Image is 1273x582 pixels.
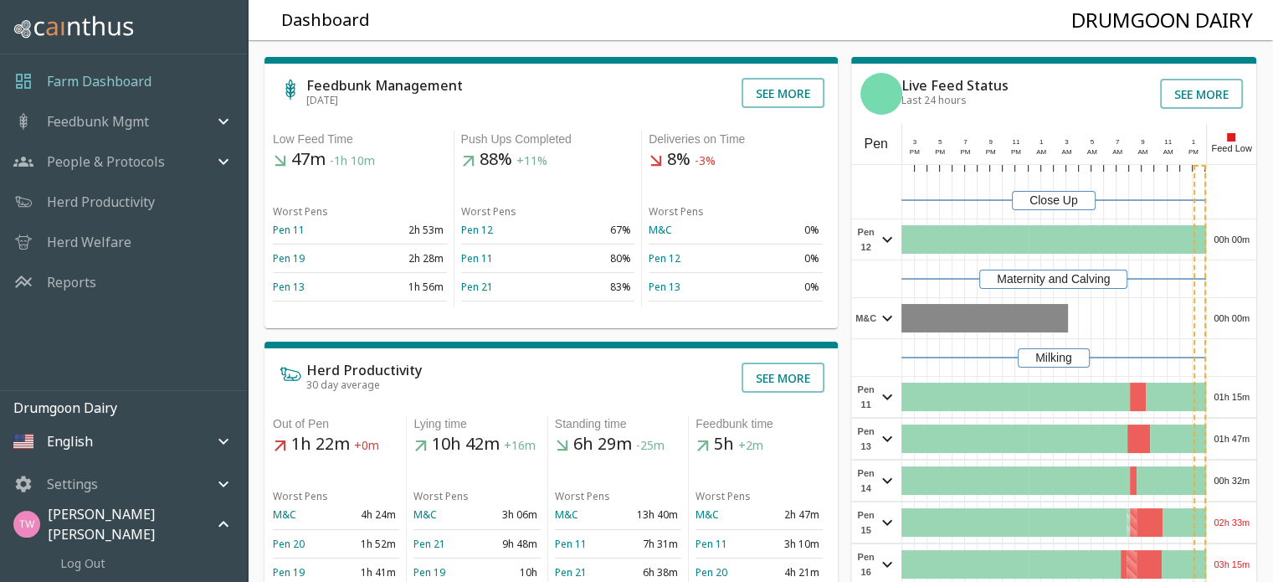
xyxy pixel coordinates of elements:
[413,433,540,456] h5: 10h 42m
[354,438,379,454] span: +0m
[1187,137,1199,147] div: 1
[855,311,877,326] span: M&C
[555,415,681,433] div: Standing time
[413,507,437,522] a: M&C
[759,501,823,529] td: 2h 47m
[1012,191,1096,210] div: Close Up
[47,71,151,91] a: Farm Dashboard
[649,223,672,237] a: M&C
[901,93,967,107] span: Last 24 hours
[273,507,296,522] a: M&C
[736,216,823,245] td: 0%
[696,433,822,456] h5: 5h
[555,565,587,579] a: Pen 21
[910,148,920,156] span: PM
[935,148,945,156] span: PM
[855,382,877,412] span: Pen 11
[47,192,155,212] a: Herd Productivity
[273,251,305,265] a: Pen 19
[736,273,823,301] td: 0%
[855,224,877,255] span: Pen 12
[1162,137,1174,147] div: 11
[273,565,305,579] a: Pen 19
[1086,137,1098,147] div: 5
[1207,419,1256,459] div: 01h 47m
[742,363,824,393] button: See more
[413,415,540,433] div: Lying time
[360,273,447,301] td: 1h 56m
[986,148,996,156] span: PM
[1160,79,1243,109] button: See more
[696,415,822,433] div: Feedbunk time
[47,431,93,451] p: English
[273,415,399,433] div: Out of Pen
[461,251,493,265] a: Pen 11
[1207,219,1256,260] div: 00h 00m
[273,489,328,503] span: Worst Pens
[306,79,463,92] h6: Feedbunk Management
[1206,124,1256,164] div: Feed Low
[855,549,877,579] span: Pen 16
[649,280,680,294] a: Pen 13
[461,223,493,237] a: Pen 12
[1207,461,1256,501] div: 00h 32m
[1207,502,1256,543] div: 02h 33m
[742,78,824,108] button: See more
[306,93,338,107] span: [DATE]
[979,270,1127,289] div: Maternity and Calving
[851,124,901,164] div: Pen
[47,474,98,494] p: Settings
[13,398,247,418] p: Drumgoon Dairy
[1011,148,1021,156] span: PM
[461,131,635,148] div: Push Ups Completed
[1061,148,1071,156] span: AM
[649,204,704,219] span: Worst Pens
[306,378,380,392] span: 30 day average
[47,111,149,131] p: Feedbunk Mgmt
[695,153,716,169] span: -3%
[13,511,40,538] img: 245b9d43f80a7691eccb0769db072b72
[649,148,823,172] h5: 8%
[555,489,610,503] span: Worst Pens
[273,131,447,148] div: Low Feed Time
[273,433,399,456] h5: 1h 22m
[618,529,681,558] td: 7h 31m
[336,529,400,558] td: 1h 52m
[60,554,234,572] span: Log Out
[273,148,447,172] h5: 47m
[47,232,131,252] a: Herd Welfare
[1188,148,1199,156] span: PM
[555,537,587,551] a: Pen 11
[1087,148,1097,156] span: AM
[1207,377,1256,417] div: 01h 15m
[933,137,946,147] div: 5
[273,204,328,219] span: Worst Pens
[736,245,823,273] td: 0%
[413,537,445,551] a: Pen 21
[618,501,681,529] td: 13h 40m
[47,272,96,292] a: Reports
[48,504,213,544] p: [PERSON_NAME] [PERSON_NAME]
[330,153,375,169] span: -1h 10m
[461,204,516,219] span: Worst Pens
[1071,8,1253,33] h4: Drumgoon Dairy
[547,216,634,245] td: 67%
[1137,148,1147,156] span: AM
[336,501,400,529] td: 4h 24m
[696,565,727,579] a: Pen 20
[413,489,469,503] span: Worst Pens
[1018,348,1090,368] div: Milking
[696,489,751,503] span: Worst Pens
[649,251,680,265] a: Pen 12
[649,131,823,148] div: Deliveries on Time
[1163,148,1173,156] span: AM
[461,280,493,294] a: Pen 21
[306,363,422,377] h6: Herd Productivity
[273,280,305,294] a: Pen 13
[413,565,445,579] a: Pen 19
[477,529,541,558] td: 9h 48m
[901,79,1009,92] h6: Live Feed Status
[504,438,536,454] span: +16m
